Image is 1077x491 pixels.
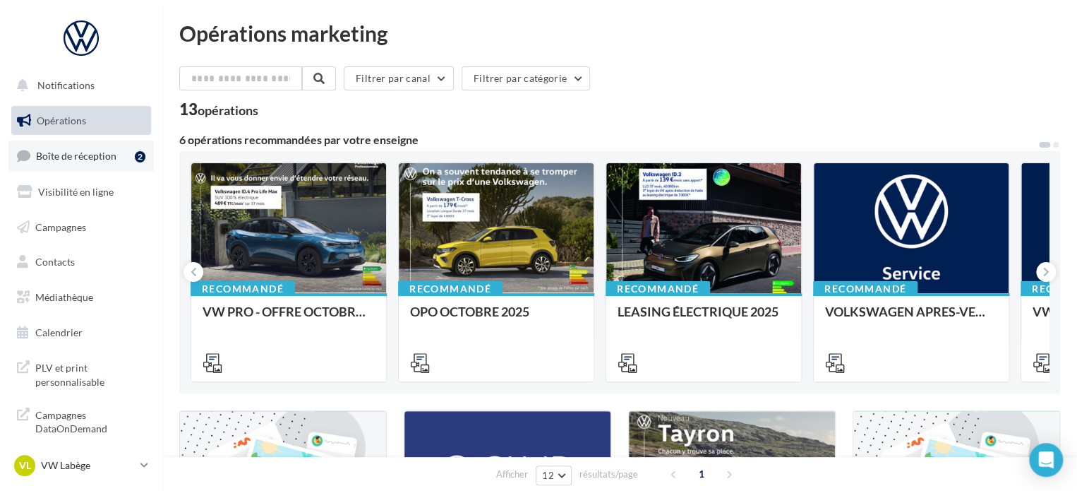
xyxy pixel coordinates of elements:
[41,459,135,473] p: VW Labège
[690,463,713,485] span: 1
[8,106,154,136] a: Opérations
[398,281,503,297] div: Recommandé
[536,466,572,485] button: 12
[579,468,638,481] span: résultats/page
[35,220,86,232] span: Campagnes
[35,406,145,436] span: Campagnes DataOnDemand
[38,186,114,198] span: Visibilité en ligne
[179,102,258,117] div: 13
[8,283,154,312] a: Médiathèque
[8,141,154,171] a: Boîte de réception2
[35,291,93,303] span: Médiathèque
[8,318,154,348] a: Calendrier
[135,151,145,162] div: 2
[11,452,151,479] a: VL VW Labège
[37,79,95,91] span: Notifications
[191,281,295,297] div: Recommandé
[36,150,116,162] span: Boîte de réception
[8,400,154,442] a: Campagnes DataOnDemand
[179,134,1037,146] div: 6 opérations recommandées par votre enseigne
[825,304,997,333] div: VOLKSWAGEN APRES-VENTE
[19,459,31,473] span: VL
[8,353,154,394] a: PLV et print personnalisable
[37,114,86,126] span: Opérations
[344,66,454,90] button: Filtrer par canal
[606,281,710,297] div: Recommandé
[410,304,582,333] div: OPO OCTOBRE 2025
[496,468,528,481] span: Afficher
[35,256,75,268] span: Contacts
[8,71,148,100] button: Notifications
[542,470,554,481] span: 12
[8,247,154,277] a: Contacts
[8,177,154,207] a: Visibilité en ligne
[8,213,154,242] a: Campagnes
[203,304,375,333] div: VW PRO - OFFRE OCTOBRE 25
[813,281,917,297] div: Recommandé
[35,326,83,338] span: Calendrier
[179,23,1060,44] div: Opérations marketing
[35,358,145,389] span: PLV et print personnalisable
[1029,443,1063,477] div: Open Intercom Messenger
[462,66,590,90] button: Filtrer par catégorie
[618,304,790,333] div: LEASING ÉLECTRIQUE 2025
[198,104,258,117] div: opérations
